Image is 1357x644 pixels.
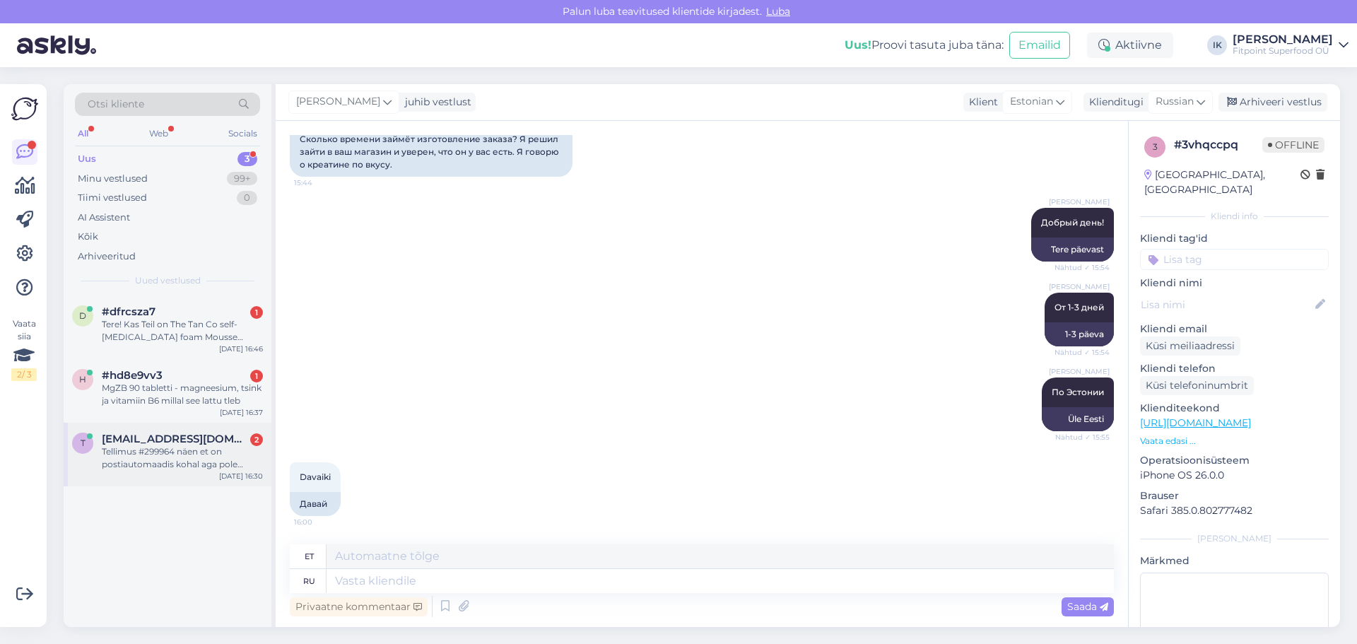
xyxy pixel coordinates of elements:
[102,318,263,344] div: Tere! Kas Teil on The Tan Co self-[MEDICAL_DATA] foam Mousse instant/Medium Haabersti kaupluses k...
[305,544,314,568] div: et
[1233,34,1349,57] a: [PERSON_NAME]Fitpoint Superfood OÜ
[762,5,794,18] span: Luba
[250,306,263,319] div: 1
[1140,416,1251,429] a: [URL][DOMAIN_NAME]
[250,370,263,382] div: 1
[146,124,171,143] div: Web
[78,172,148,186] div: Minu vestlused
[1140,554,1329,568] p: Märkmed
[237,152,257,166] div: 3
[102,433,249,445] span: taimo.koser@gmail.com
[11,95,38,122] img: Askly Logo
[81,438,86,448] span: t
[1041,217,1104,228] span: Добрый день!
[102,382,263,407] div: MgZB 90 tabletti - magneesium, tsink ja vitamiin B6 millal see lattu tleb
[1031,238,1114,262] div: Tere päevast
[1262,137,1324,153] span: Offline
[845,37,1004,54] div: Proovi tasuta juba täna:
[11,368,37,381] div: 2 / 3
[1055,302,1104,312] span: От 1-3 дней
[399,95,471,110] div: juhib vestlust
[225,124,260,143] div: Socials
[1140,453,1329,468] p: Operatsioonisüsteem
[102,445,263,471] div: Tellimus #299964 näen et on postiautomaadis kohal aga pole tulnud koodi
[79,374,86,385] span: h
[1010,94,1053,110] span: Estonian
[1233,34,1333,45] div: [PERSON_NAME]
[845,38,871,52] b: Uus!
[290,597,428,616] div: Privaatne kommentaar
[1087,33,1173,58] div: Aktiivne
[1055,262,1110,273] span: Nähtud ✓ 15:54
[296,94,380,110] span: [PERSON_NAME]
[79,310,86,321] span: d
[1140,361,1329,376] p: Kliendi telefon
[78,230,98,244] div: Kõik
[1140,231,1329,246] p: Kliendi tag'id
[290,127,572,177] div: Сколько времени займёт изготовление заказа? Я решил зайти в ваш магазин и уверен, что он у вас ес...
[963,95,998,110] div: Klient
[1140,503,1329,518] p: Safari 385.0.802777482
[1049,197,1110,207] span: [PERSON_NAME]
[1140,336,1240,356] div: Küsi meiliaadressi
[102,305,155,318] span: #dfrcsza7
[75,124,91,143] div: All
[1049,281,1110,292] span: [PERSON_NAME]
[1233,45,1333,57] div: Fitpoint Superfood OÜ
[102,369,163,382] span: #hd8e9vv3
[303,569,315,593] div: ru
[1218,93,1327,112] div: Arhiveeri vestlus
[290,492,341,516] div: Давай
[1207,35,1227,55] div: IK
[1045,322,1114,346] div: 1-3 päeva
[1153,141,1158,152] span: 3
[219,471,263,481] div: [DATE] 16:30
[219,344,263,354] div: [DATE] 16:46
[1140,488,1329,503] p: Brauser
[11,317,37,381] div: Vaata siia
[1140,532,1329,545] div: [PERSON_NAME]
[135,274,201,287] span: Uued vestlused
[1042,407,1114,431] div: Üle Eesti
[1009,32,1070,59] button: Emailid
[78,191,147,205] div: Tiimi vestlused
[237,191,257,205] div: 0
[294,177,347,188] span: 15:44
[1067,600,1108,613] span: Saada
[220,407,263,418] div: [DATE] 16:37
[294,517,347,527] span: 16:00
[1140,249,1329,270] input: Lisa tag
[1140,435,1329,447] p: Vaata edasi ...
[1052,387,1104,397] span: По Эстонии
[1140,210,1329,223] div: Kliendi info
[1144,168,1300,197] div: [GEOGRAPHIC_DATA], [GEOGRAPHIC_DATA]
[1140,322,1329,336] p: Kliendi email
[1140,276,1329,291] p: Kliendi nimi
[1174,136,1262,153] div: # 3vhqccpq
[78,152,96,166] div: Uus
[1140,376,1254,395] div: Küsi telefoninumbrit
[1083,95,1144,110] div: Klienditugi
[1055,432,1110,443] span: Nähtud ✓ 15:55
[78,211,130,225] div: AI Assistent
[88,97,144,112] span: Otsi kliente
[1156,94,1194,110] span: Russian
[1140,468,1329,483] p: iPhone OS 26.0.0
[250,433,263,446] div: 2
[78,250,136,264] div: Arhiveeritud
[1141,297,1312,312] input: Lisa nimi
[1055,347,1110,358] span: Nähtud ✓ 15:54
[1049,366,1110,377] span: [PERSON_NAME]
[300,472,331,482] span: Davaiki
[1140,401,1329,416] p: Klienditeekond
[227,172,257,186] div: 99+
